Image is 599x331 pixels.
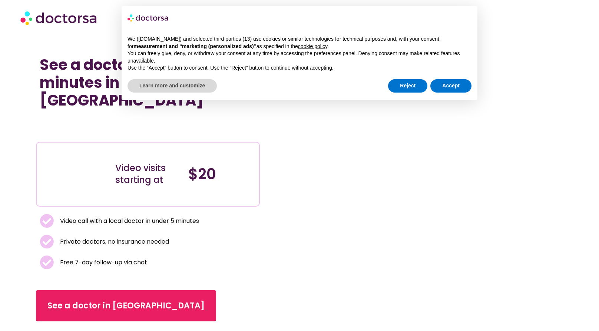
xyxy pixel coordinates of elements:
span: Video call with a local doctor in under 5 minutes [58,216,199,226]
span: See a doctor in [GEOGRAPHIC_DATA] [47,300,205,312]
iframe: Customer reviews powered by Trustpilot [40,117,151,126]
img: logo [128,12,169,24]
iframe: Customer reviews powered by Trustpilot [40,126,256,134]
p: You can freely give, deny, or withdraw your consent at any time by accessing the preferences pane... [128,50,471,64]
h4: $20 [188,165,254,183]
button: Learn more and customize [128,79,217,93]
p: Use the “Accept” button to consent. Use the “Reject” button to continue without accepting. [128,64,471,72]
span: Private doctors, no insurance needed [58,237,169,247]
button: Reject [388,79,427,93]
a: cookie policy [298,43,327,49]
a: See a doctor in [GEOGRAPHIC_DATA] [36,290,216,321]
img: Illustration depicting a young woman in a casual outfit, engaged with her smartphone. She has a p... [49,148,101,200]
div: Video visits starting at [115,162,181,186]
strong: measurement and “marketing (personalized ads)” [133,43,256,49]
button: Accept [430,79,471,93]
p: We ([DOMAIN_NAME]) and selected third parties (13) use cookies or similar technologies for techni... [128,36,471,50]
h1: See a doctor online in minutes in [GEOGRAPHIC_DATA] [40,56,256,109]
span: Free 7-day follow-up via chat [58,257,147,268]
